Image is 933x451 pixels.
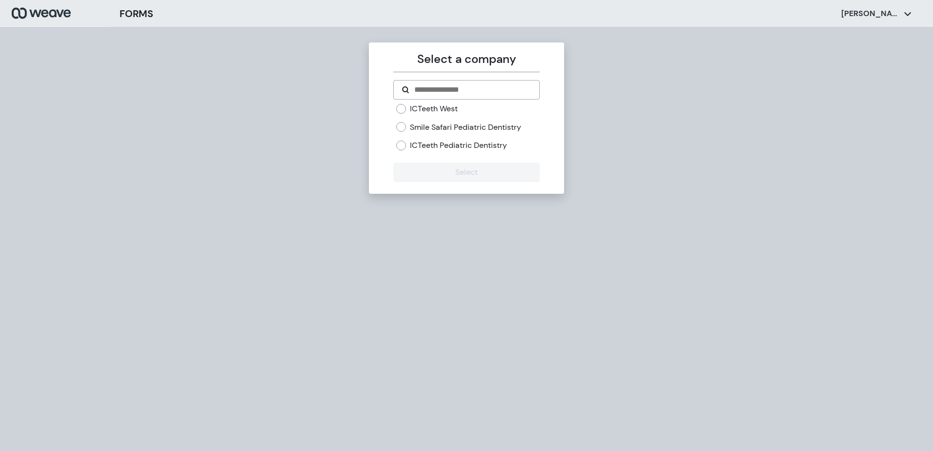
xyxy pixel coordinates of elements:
[393,50,539,68] p: Select a company
[410,103,458,114] label: ICTeeth West
[410,140,507,151] label: ICTeeth Pediatric Dentistry
[410,122,521,133] label: Smile Safari Pediatric Dentistry
[841,8,900,19] p: [PERSON_NAME]
[120,6,153,21] h3: FORMS
[413,84,531,96] input: Search
[393,163,539,182] button: Select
